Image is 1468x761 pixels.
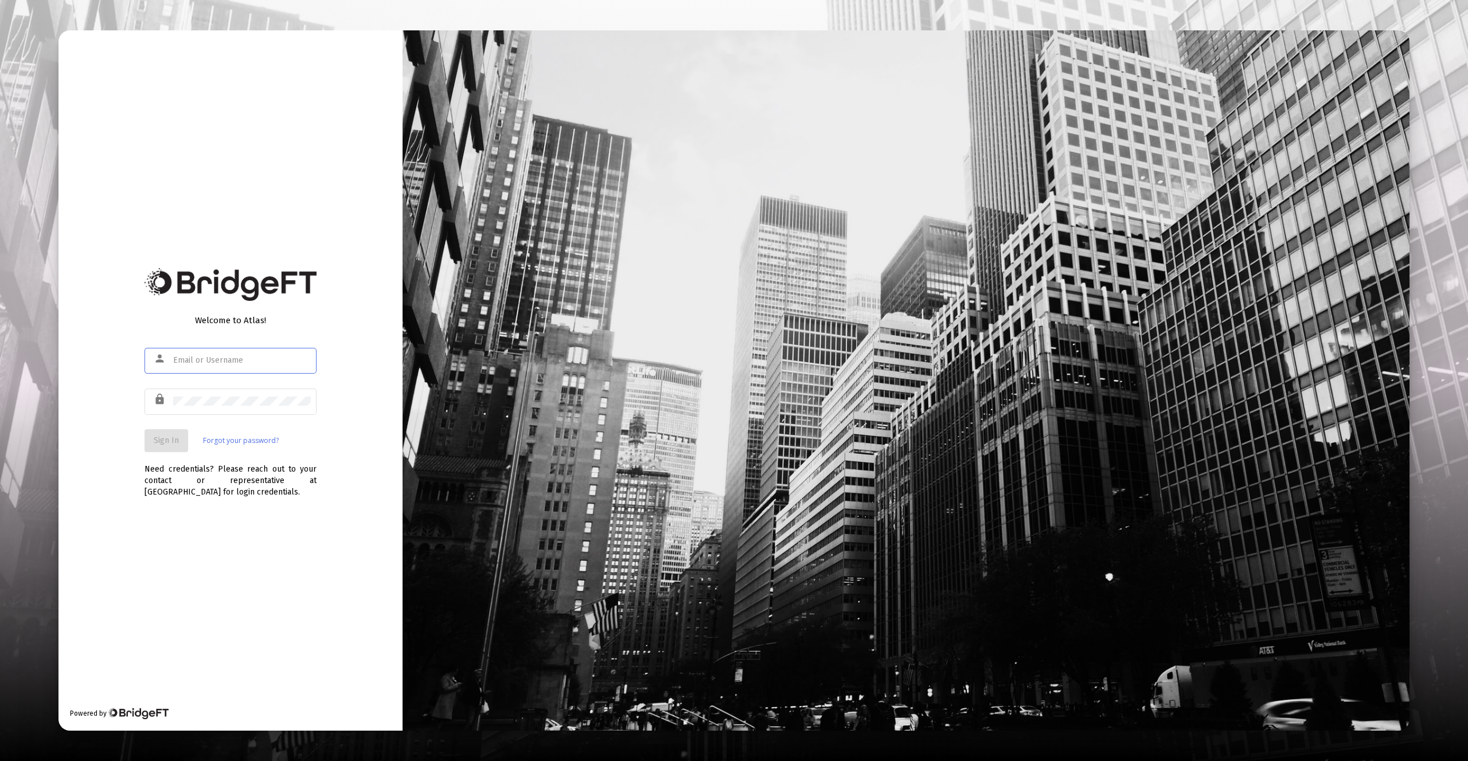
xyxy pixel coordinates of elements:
[145,452,317,498] div: Need credentials? Please reach out to your contact or representative at [GEOGRAPHIC_DATA] for log...
[145,315,317,326] div: Welcome to Atlas!
[203,435,279,446] a: Forgot your password?
[70,708,168,719] div: Powered by
[108,708,168,719] img: Bridge Financial Technology Logo
[145,268,317,301] img: Bridge Financial Technology Logo
[154,436,179,445] span: Sign In
[173,356,311,365] input: Email or Username
[145,429,188,452] button: Sign In
[154,393,167,406] mat-icon: lock
[154,352,167,366] mat-icon: person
